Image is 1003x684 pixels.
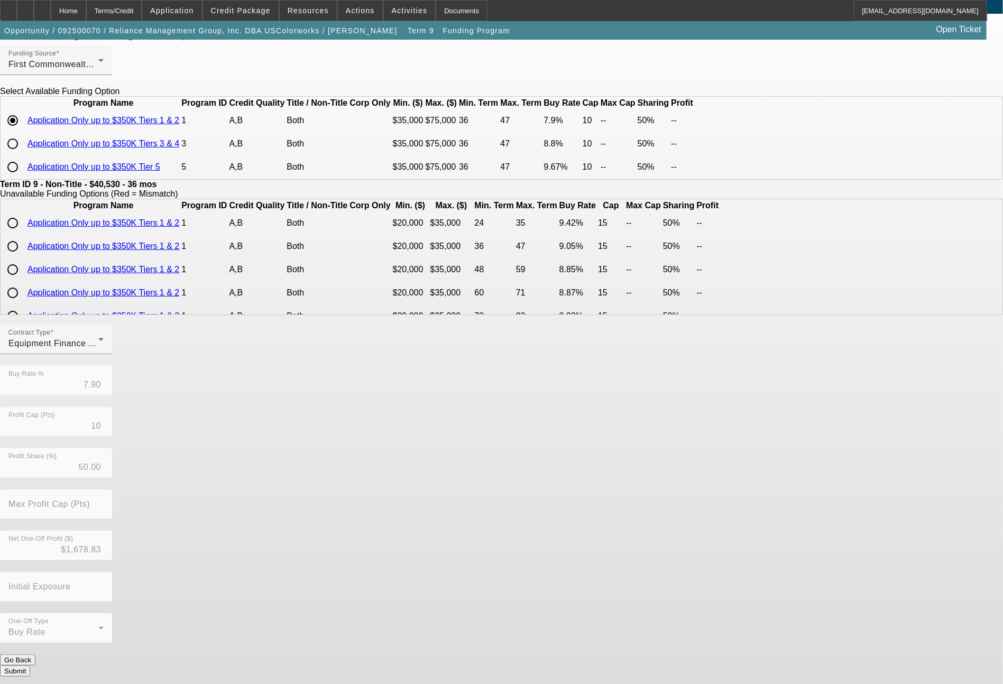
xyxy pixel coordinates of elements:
td: 36 [458,133,499,155]
span: Resources [288,6,329,15]
span: Funding Program [443,26,510,35]
td: 47 [500,133,542,155]
th: Profit [696,200,720,211]
td: 15 [597,258,624,281]
td: -- [670,109,694,132]
td: 24 [474,212,514,234]
td: 1 [181,109,227,132]
button: Resources [280,1,337,21]
td: 36 [458,109,499,132]
td: 59 [516,258,558,281]
th: Max. Term [516,200,558,211]
td: 1 [181,235,227,257]
td: $35,000 [429,212,473,234]
td: -- [696,282,720,304]
th: Credit Quality [229,200,286,211]
td: 50% [662,235,695,257]
td: $35,000 [429,305,473,327]
td: 50% [637,133,670,155]
th: Title / Non-Title [286,98,348,108]
td: 1 [181,212,227,234]
span: Credit Package [211,6,271,15]
mat-label: Profit Cap (Pts) [8,412,55,419]
mat-label: Max Profit Cap (Pts) [8,500,90,509]
td: $35,000 [392,133,424,155]
mat-label: Contract Type [8,329,50,336]
td: Both [286,258,348,281]
th: Corp Only [349,200,391,211]
mat-label: Initial Exposure [8,582,70,591]
td: $75,000 [425,109,458,132]
th: Min. Term [474,200,514,211]
td: -- [625,212,661,234]
td: 10 [582,109,599,132]
td: 50% [662,305,695,327]
td: 36 [458,156,499,178]
td: 60 [474,282,514,304]
a: Application Only up to $350K Tiers 1 & 2 [27,116,179,125]
th: Max Cap [600,98,636,108]
td: 8.87% [559,282,596,304]
td: -- [625,282,661,304]
th: Sharing [637,98,670,108]
td: -- [625,258,661,281]
span: Activities [392,6,428,15]
td: 50% [637,156,670,178]
a: Application Only up to $350K Tiers 1 & 2 [27,265,179,274]
th: Max. ($) [429,200,473,211]
th: Corp Only [349,98,391,108]
th: Buy Rate [559,200,596,211]
td: A,B [229,282,286,304]
td: 50% [662,282,695,304]
td: A,B [229,109,286,132]
td: 71 [516,282,558,304]
th: Min. ($) [392,98,424,108]
span: Application [150,6,194,15]
td: -- [670,133,694,155]
td: -- [600,133,636,155]
th: Max. ($) [425,98,458,108]
mat-label: Net One-Off Profit ($) [8,535,73,542]
td: 47 [500,156,542,178]
td: $75,000 [425,156,458,178]
td: 15 [597,305,624,327]
td: $20,000 [392,235,429,257]
td: $35,000 [429,282,473,304]
td: -- [696,258,720,281]
td: 10 [582,133,599,155]
td: 10 [582,156,599,178]
td: Both [286,109,348,132]
span: First Commonwealth Equipment Finance [8,60,171,69]
td: A,B [229,258,286,281]
span: Red = Mismatch [114,189,175,198]
th: Profit [670,98,694,108]
td: 50% [662,212,695,234]
td: 3 [181,133,227,155]
a: Application Only up to $350K Tier 5 [27,162,160,171]
td: Both [286,305,348,327]
th: Program ID [181,200,227,211]
mat-label: Buy Rate % [8,371,44,377]
th: Min. Term [458,98,499,108]
td: $35,000 [392,156,424,178]
td: 1 [181,305,227,327]
td: $35,000 [429,235,473,257]
td: Both [286,235,348,257]
span: Term 9 [408,26,434,35]
a: Application Only up to $350K Tiers 1 & 2 [27,218,179,227]
td: 15 [597,235,624,257]
a: Application Only up to $350K Tiers 3 & 4 [27,139,179,148]
a: Application Only up to $350K Tiers 1 & 2 [27,242,179,251]
td: 8.8% [544,133,581,155]
td: 1 [181,258,227,281]
th: Max. Term [500,98,542,108]
button: Application [142,1,201,21]
td: 47 [500,109,542,132]
td: 35 [516,212,558,234]
th: Min. ($) [392,200,429,211]
th: Credit Quality [229,98,286,108]
a: Application Only up to $350K Tiers 1 & 2 [27,311,179,320]
td: -- [696,235,720,257]
td: 15 [597,282,624,304]
th: Buy Rate [544,98,581,108]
